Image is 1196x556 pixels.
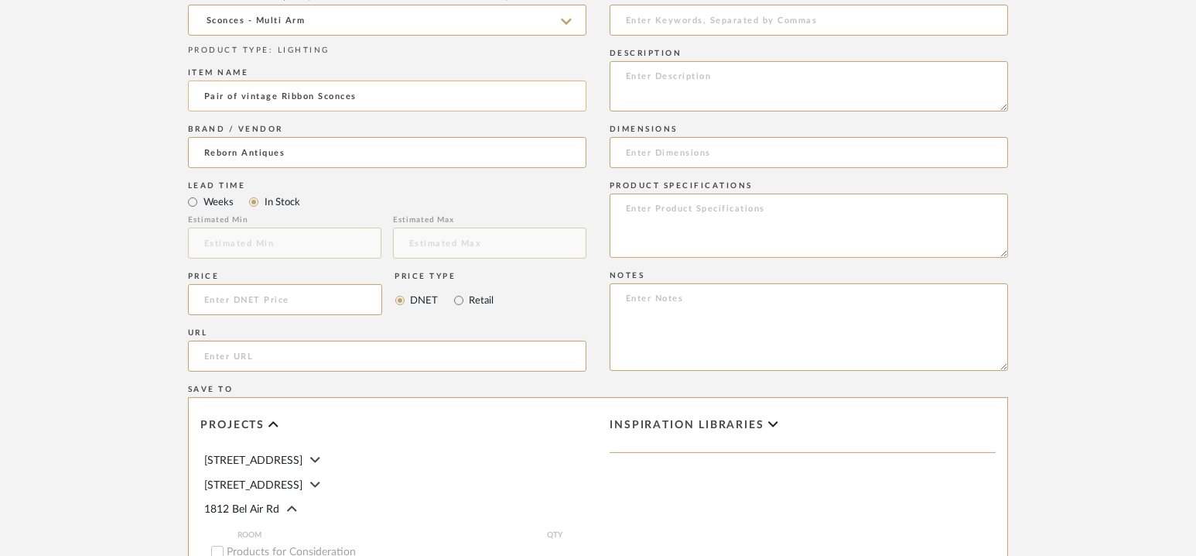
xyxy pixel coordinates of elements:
div: URL [188,328,586,338]
label: DNET [409,292,439,309]
input: Enter URL [188,341,586,372]
input: Type a category to search and select [188,5,586,36]
input: Enter Name [188,81,586,112]
div: Price [188,272,382,281]
input: Estimated Max [393,228,586,259]
span: [STREET_ADDRESS] [204,455,302,466]
span: : LIGHTING [269,46,330,54]
div: Estimated Min [188,215,381,225]
div: Price Type [395,272,494,281]
div: Save To [188,385,1008,394]
div: Description [610,49,1008,58]
div: Item name [188,68,586,77]
label: Weeks [202,194,234,211]
span: Projects [200,419,265,432]
span: [STREET_ADDRESS] [204,480,302,491]
span: Inspiration libraries [610,419,764,432]
div: Dimensions [610,125,1008,134]
input: Enter DNET Price [188,284,382,315]
mat-radio-group: Select price type [395,284,494,315]
span: 1812 Bel Air Rd [204,504,279,515]
span: QTY [535,529,574,541]
div: Notes [610,271,1008,280]
span: ROOM [237,529,535,541]
input: Estimated Min [188,228,381,259]
mat-radio-group: Select item type [188,192,586,211]
input: Enter Keywords, Separated by Commas [610,5,1008,36]
div: Estimated Max [393,215,586,225]
input: Unknown [188,137,586,168]
label: Retail [468,292,494,309]
div: Lead Time [188,181,586,190]
div: Product Specifications [610,181,1008,190]
div: Brand / Vendor [188,125,586,134]
div: PRODUCT TYPE [188,45,586,57]
label: In Stock [263,194,300,211]
input: Enter Dimensions [610,137,1008,168]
